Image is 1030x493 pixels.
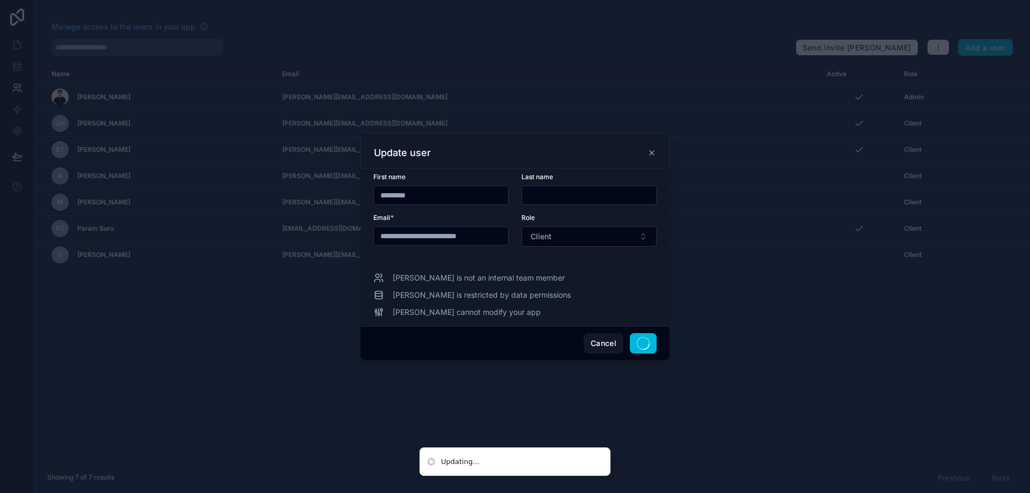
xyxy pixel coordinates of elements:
span: Last name [521,173,553,181]
span: First name [373,173,406,181]
span: Client [531,231,551,242]
span: [PERSON_NAME] cannot modify your app [393,307,541,318]
h3: Update user [374,146,431,159]
div: Updating... [441,457,480,467]
span: Role [521,214,535,222]
span: [PERSON_NAME] is restricted by data permissions [393,290,571,300]
span: Email [373,214,390,222]
button: Cancel [584,333,623,354]
button: Select Button [521,226,657,247]
span: [PERSON_NAME] is not an internal team member [393,273,565,283]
